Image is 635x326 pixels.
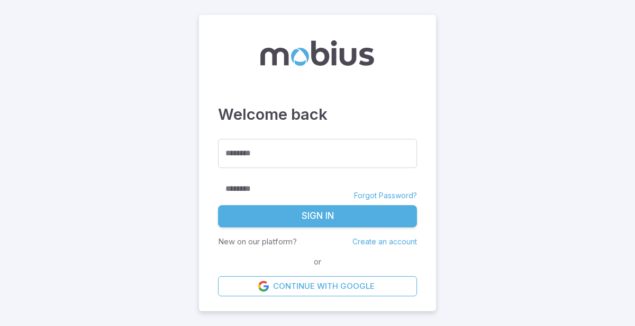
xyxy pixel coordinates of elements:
span: or [311,256,324,268]
a: Create an account [352,237,417,246]
a: Continue with Google [218,276,417,296]
button: Sign In [218,205,417,227]
p: New on our platform? [218,236,297,248]
h3: Welcome back [218,103,417,126]
a: Forgot Password? [354,190,417,201]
